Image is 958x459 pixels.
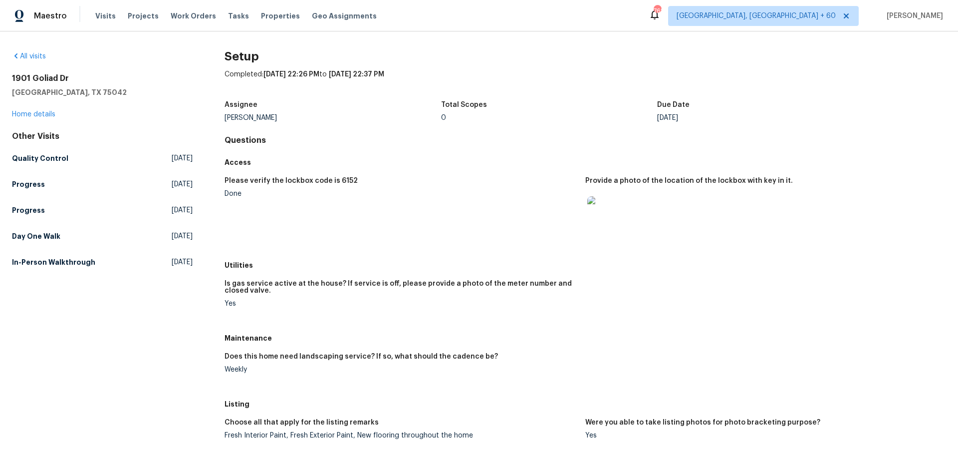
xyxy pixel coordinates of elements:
a: Home details [12,111,55,118]
h5: Due Date [657,101,690,108]
h5: Progress [12,179,45,189]
span: Tasks [228,12,249,19]
span: [DATE] [172,257,193,267]
h5: Quality Control [12,153,68,163]
h5: Listing [225,399,946,409]
span: Geo Assignments [312,11,377,21]
h5: Progress [12,205,45,215]
div: Yes [225,300,577,307]
h5: Please verify the lockbox code is 6152 [225,177,358,184]
span: Visits [95,11,116,21]
h5: Assignee [225,101,257,108]
h5: In-Person Walkthrough [12,257,95,267]
span: [GEOGRAPHIC_DATA], [GEOGRAPHIC_DATA] + 60 [677,11,836,21]
h2: Setup [225,51,946,61]
span: Maestro [34,11,67,21]
span: [DATE] [172,153,193,163]
div: 0 [441,114,658,121]
span: [PERSON_NAME] [883,11,943,21]
div: Other Visits [12,131,193,141]
div: Done [225,190,577,197]
h2: 1901 Goliad Dr [12,73,193,83]
h5: Day One Walk [12,231,60,241]
span: [DATE] 22:37 PM [329,71,384,78]
h5: Were you able to take listing photos for photo bracketing purpose? [585,419,820,426]
h5: Is gas service active at the house? If service is off, please provide a photo of the meter number... [225,280,577,294]
span: [DATE] 22:26 PM [263,71,319,78]
a: Progress[DATE] [12,175,193,193]
div: [PERSON_NAME] [225,114,441,121]
a: In-Person Walkthrough[DATE] [12,253,193,271]
span: [DATE] [172,179,193,189]
div: Yes [585,432,938,439]
h5: Maintenance [225,333,946,343]
h5: Does this home need landscaping service? If so, what should the cadence be? [225,353,498,360]
a: Day One Walk[DATE] [12,227,193,245]
div: Fresh Interior Paint, Fresh Exterior Paint, New flooring throughout the home [225,432,577,439]
span: [DATE] [172,231,193,241]
span: Work Orders [171,11,216,21]
h5: Total Scopes [441,101,487,108]
a: All visits [12,53,46,60]
div: Weekly [225,366,577,373]
span: Properties [261,11,300,21]
h5: Provide a photo of the location of the lockbox with key in it. [585,177,793,184]
h4: Questions [225,135,946,145]
h5: Utilities [225,260,946,270]
div: Completed: to [225,69,946,95]
span: Projects [128,11,159,21]
div: 762 [654,6,661,16]
span: [DATE] [172,205,193,215]
h5: Choose all that apply for the listing remarks [225,419,379,426]
a: Progress[DATE] [12,201,193,219]
h5: Access [225,157,946,167]
a: Quality Control[DATE] [12,149,193,167]
div: [DATE] [657,114,874,121]
h5: [GEOGRAPHIC_DATA], TX 75042 [12,87,193,97]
